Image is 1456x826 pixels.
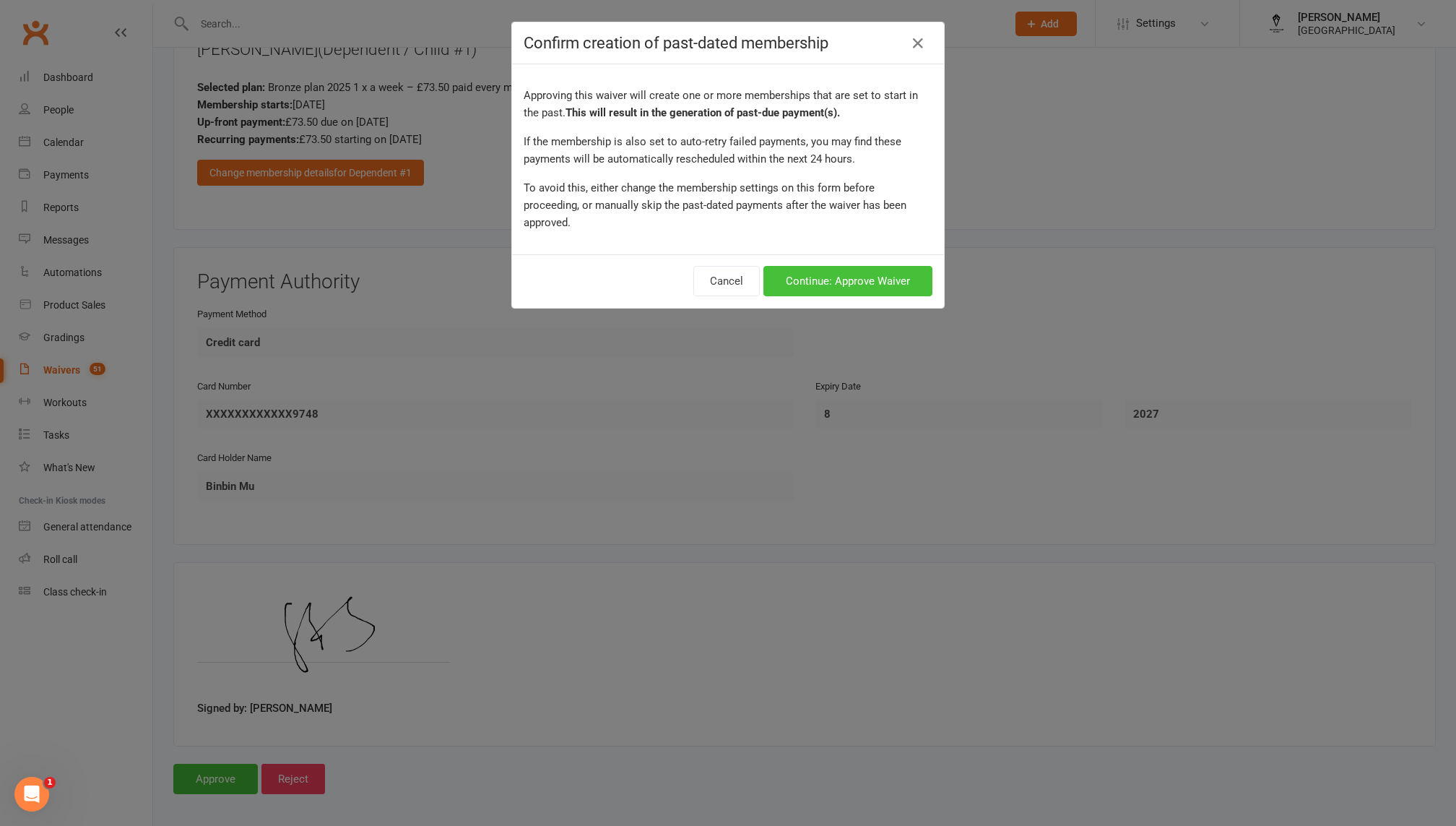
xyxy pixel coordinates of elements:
[565,106,840,119] strong: This will result in the generation of past-due payment(s).
[763,266,932,296] button: Continue: Approve Waiver
[524,179,932,231] p: To avoid this, either change the membership settings on this form before proceeding, or manually ...
[906,32,929,55] button: Close
[14,777,49,812] iframe: Intercom live chat
[44,777,56,788] span: 1
[524,87,932,121] p: Approving this waiver will create one or more memberships that are set to start in the past.
[524,34,932,52] h4: Confirm creation of past-dated membership
[693,266,760,296] button: Cancel
[524,133,932,168] p: If the membership is also set to auto-retry failed payments, you may find these payments will be ...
